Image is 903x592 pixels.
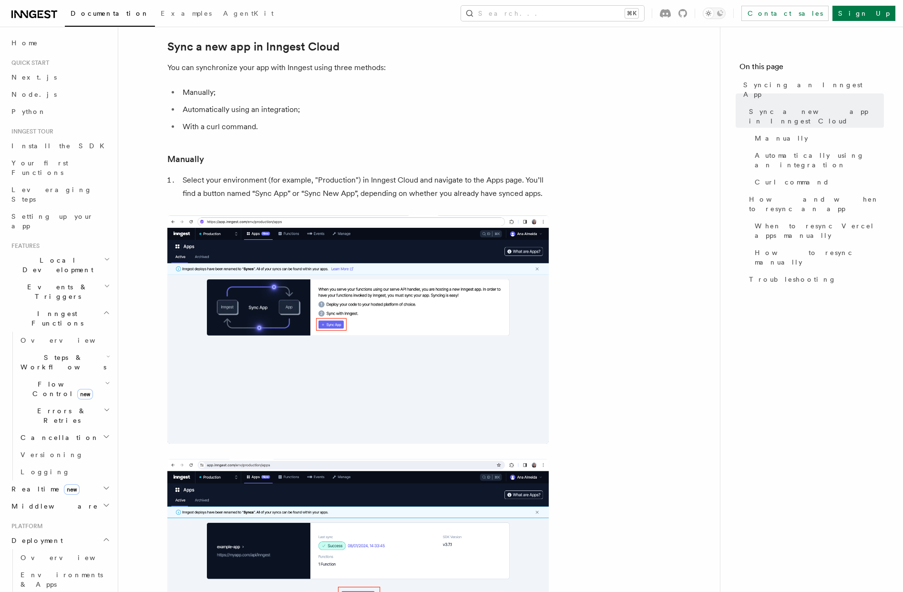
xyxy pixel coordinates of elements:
[461,6,644,21] button: Search...⌘K
[745,103,884,130] a: Sync a new app in Inngest Cloud
[17,402,112,429] button: Errors & Retries
[155,3,217,26] a: Examples
[8,309,103,328] span: Inngest Functions
[11,38,38,48] span: Home
[8,278,112,305] button: Events & Triggers
[751,130,884,147] a: Manually
[65,3,155,27] a: Documentation
[21,468,70,476] span: Logging
[8,536,63,545] span: Deployment
[180,120,549,133] li: With a curl command.
[8,242,40,250] span: Features
[8,484,80,494] span: Realtime
[749,194,884,214] span: How and when to resync an app
[741,6,829,21] a: Contact sales
[755,151,884,170] span: Automatically using an integration
[167,40,339,53] a: Sync a new app in Inngest Cloud
[64,484,80,495] span: new
[17,353,106,372] span: Steps & Workflows
[8,332,112,480] div: Inngest Functions
[8,154,112,181] a: Your first Functions
[17,549,112,566] a: Overview
[17,446,112,463] a: Versioning
[11,73,57,81] span: Next.js
[17,379,105,398] span: Flow Control
[167,215,549,444] img: Inngest Cloud screen with sync App button when you have no apps synced yet
[17,433,99,442] span: Cancellation
[17,332,112,349] a: Overview
[11,159,68,176] span: Your first Functions
[17,349,112,376] button: Steps & Workflows
[8,255,104,275] span: Local Development
[751,174,884,191] a: Curl command
[745,271,884,288] a: Troubleshooting
[8,252,112,278] button: Local Development
[8,498,112,515] button: Middleware
[749,275,836,284] span: Troubleshooting
[743,80,884,99] span: Syncing an Inngest App
[751,147,884,174] a: Automatically using an integration
[8,282,104,301] span: Events & Triggers
[8,305,112,332] button: Inngest Functions
[223,10,274,17] span: AgentKit
[8,137,112,154] a: Install the SDK
[755,248,884,267] span: How to resync manually
[8,59,49,67] span: Quick start
[755,177,830,187] span: Curl command
[180,86,549,99] li: Manually;
[21,554,119,561] span: Overview
[71,10,149,17] span: Documentation
[161,10,212,17] span: Examples
[745,191,884,217] a: How and when to resync an app
[180,103,549,116] li: Automatically using an integration;
[11,142,110,150] span: Install the SDK
[17,376,112,402] button: Flow Controlnew
[8,86,112,103] a: Node.js
[11,186,92,203] span: Leveraging Steps
[8,69,112,86] a: Next.js
[11,108,46,115] span: Python
[180,174,549,200] li: Select your environment (for example, "Production") in Inngest Cloud and navigate to the Apps pag...
[832,6,895,21] a: Sign Up
[21,451,83,459] span: Versioning
[739,61,884,76] h4: On this page
[8,522,43,530] span: Platform
[167,61,549,74] p: You can synchronize your app with Inngest using three methods:
[8,34,112,51] a: Home
[17,463,112,480] a: Logging
[751,244,884,271] a: How to resync manually
[739,76,884,103] a: Syncing an Inngest App
[8,208,112,235] a: Setting up your app
[749,107,884,126] span: Sync a new app in Inngest Cloud
[751,217,884,244] a: When to resync Vercel apps manually
[217,3,279,26] a: AgentKit
[17,406,103,425] span: Errors & Retries
[755,133,808,143] span: Manually
[17,429,112,446] button: Cancellation
[21,337,119,344] span: Overview
[8,501,98,511] span: Middleware
[21,571,103,588] span: Environments & Apps
[77,389,93,399] span: new
[755,221,884,240] span: When to resync Vercel apps manually
[8,103,112,120] a: Python
[11,91,57,98] span: Node.js
[625,9,638,18] kbd: ⌘K
[703,8,726,19] button: Toggle dark mode
[167,153,204,166] a: Manually
[8,181,112,208] a: Leveraging Steps
[11,213,93,230] span: Setting up your app
[8,532,112,549] button: Deployment
[8,480,112,498] button: Realtimenew
[8,128,53,135] span: Inngest tour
